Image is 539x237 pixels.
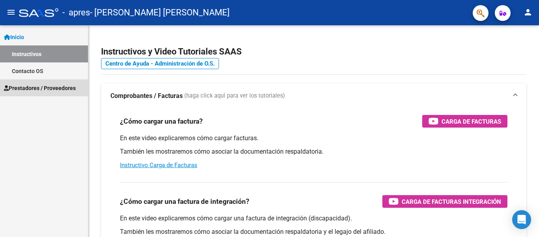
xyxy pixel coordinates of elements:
[62,4,90,21] span: - apres
[101,44,526,59] h2: Instructivos y Video Tutoriales SAAS
[120,162,197,169] a: Instructivo Carga de Facturas
[120,116,203,127] h3: ¿Cómo cargar una factura?
[110,92,183,100] strong: Comprobantes / Facturas
[184,92,285,100] span: (haga click aquí para ver los tutoriales)
[512,210,531,229] div: Open Intercom Messenger
[402,197,501,207] span: Carga de Facturas Integración
[120,228,507,236] p: También les mostraremos cómo asociar la documentación respaldatoria y el legajo del afiliado.
[6,8,16,17] mat-icon: menu
[4,84,76,92] span: Prestadores / Proveedores
[523,8,533,17] mat-icon: person
[4,33,24,41] span: Inicio
[90,4,230,21] span: - [PERSON_NAME] [PERSON_NAME]
[120,134,507,143] p: En este video explicaremos cómo cargar facturas.
[120,147,507,156] p: También les mostraremos cómo asociar la documentación respaldatoria.
[101,58,219,69] a: Centro de Ayuda - Administración de O.S.
[422,115,507,128] button: Carga de Facturas
[120,214,507,223] p: En este video explicaremos cómo cargar una factura de integración (discapacidad).
[382,195,507,208] button: Carga de Facturas Integración
[101,83,526,109] mat-expansion-panel-header: Comprobantes / Facturas (haga click aquí para ver los tutoriales)
[120,196,249,207] h3: ¿Cómo cargar una factura de integración?
[442,117,501,126] span: Carga de Facturas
